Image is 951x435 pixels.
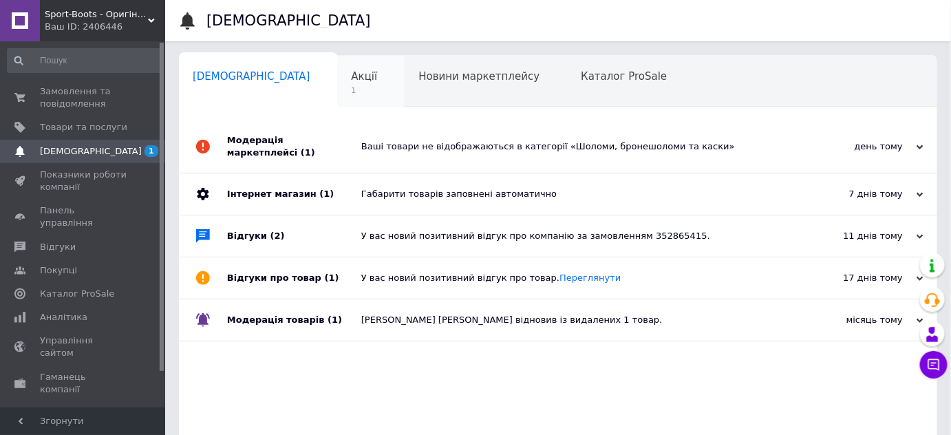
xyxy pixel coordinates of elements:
[40,288,114,300] span: Каталог ProSale
[352,85,378,96] span: 1
[361,272,786,284] div: У вас новий позитивний відгук про товар.
[581,70,667,83] span: Каталог ProSale
[361,188,786,200] div: Габарити товарів заповнені автоматично
[786,140,923,153] div: день тому
[786,272,923,284] div: 17 днів тому
[361,230,786,242] div: У вас новий позитивний відгук про компанію за замовленням 352865415.
[920,351,948,379] button: Чат з покупцем
[325,273,339,283] span: (1)
[40,145,142,158] span: [DEMOGRAPHIC_DATA]
[7,48,162,73] input: Пошук
[227,215,361,257] div: Відгуки
[206,12,371,29] h1: [DEMOGRAPHIC_DATA]
[227,299,361,341] div: Модерація товарів
[418,70,539,83] span: Новини маркетплейсу
[40,407,75,419] span: Маркет
[40,204,127,229] span: Панель управління
[361,314,786,326] div: [PERSON_NAME] [PERSON_NAME] відновив із видалених 1 товар.
[40,169,127,193] span: Показники роботи компанії
[559,273,621,283] a: Переглянути
[361,140,786,153] div: Ваші товари не відображаються в категорії «Шоломи, бронешоломи та каски»
[301,147,315,158] span: (1)
[45,21,165,33] div: Ваш ID: 2406446
[40,371,127,396] span: Гаманець компанії
[45,8,148,21] span: Sport-Boots - Оригінальні товари
[227,173,361,215] div: Інтернет магазин
[40,311,87,323] span: Аналітика
[786,188,923,200] div: 7 днів тому
[40,264,77,277] span: Покупці
[786,230,923,242] div: 11 днів тому
[270,231,285,241] span: (2)
[40,241,76,253] span: Відгуки
[40,335,127,359] span: Управління сайтом
[786,314,923,326] div: місяць тому
[145,145,158,157] span: 1
[319,189,334,199] span: (1)
[328,315,342,325] span: (1)
[352,70,378,83] span: Акції
[40,121,127,134] span: Товари та послуги
[227,257,361,299] div: Відгуки про товар
[40,85,127,110] span: Замовлення та повідомлення
[193,70,310,83] span: [DEMOGRAPHIC_DATA]
[227,120,361,173] div: Модерація маркетплейсі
